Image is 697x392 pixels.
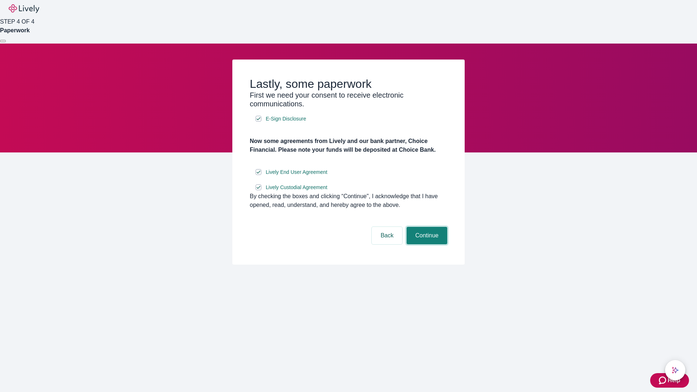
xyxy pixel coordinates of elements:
[668,376,680,385] span: Help
[372,227,402,244] button: Back
[266,115,306,123] span: E-Sign Disclosure
[250,77,447,91] h2: Lastly, some paperwork
[407,227,447,244] button: Continue
[250,192,447,209] div: By checking the boxes and clicking “Continue", I acknowledge that I have opened, read, understand...
[264,114,307,123] a: e-sign disclosure document
[650,373,689,388] button: Zendesk support iconHelp
[672,367,679,374] svg: Lively AI Assistant
[266,168,327,176] span: Lively End User Agreement
[264,168,329,177] a: e-sign disclosure document
[250,91,447,108] h3: First we need your consent to receive electronic communications.
[665,360,685,380] button: chat
[266,184,327,191] span: Lively Custodial Agreement
[250,137,447,154] h4: Now some agreements from Lively and our bank partner, Choice Financial. Please note your funds wi...
[659,376,668,385] svg: Zendesk support icon
[264,183,329,192] a: e-sign disclosure document
[9,4,39,13] img: Lively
